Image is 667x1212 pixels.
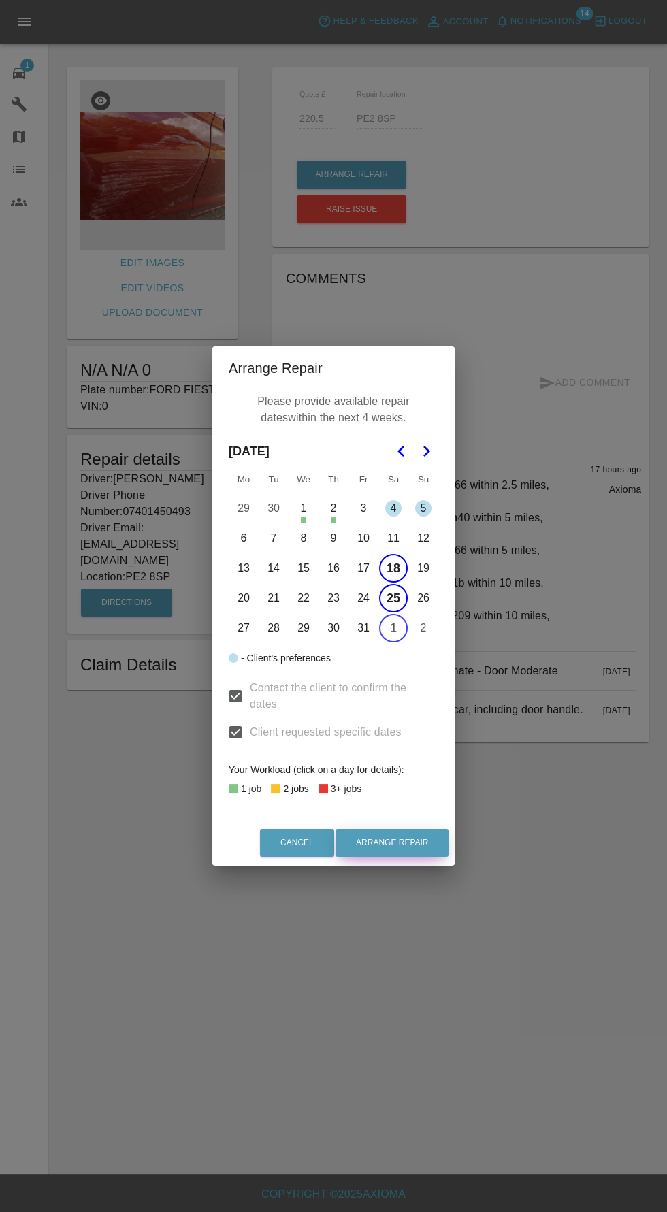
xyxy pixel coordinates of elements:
[319,554,348,583] button: Thursday, October 16th, 2025
[319,614,348,642] button: Thursday, October 30th, 2025
[289,494,318,523] button: Wednesday, October 1st, 2025
[378,466,408,493] th: Saturday
[229,761,438,778] div: Your Workload (click on a day for details):
[409,584,438,612] button: Sunday, October 26th, 2025
[229,554,258,583] button: Monday, October 13th, 2025
[289,524,318,553] button: Wednesday, October 8th, 2025
[319,584,348,612] button: Thursday, October 23rd, 2025
[389,439,414,463] button: Go to the Previous Month
[259,554,288,583] button: Tuesday, October 14th, 2025
[241,781,261,797] div: 1 job
[379,494,408,523] button: Saturday, October 4th, 2025
[319,466,348,493] th: Thursday
[229,524,258,553] button: Monday, October 6th, 2025
[283,781,308,797] div: 2 jobs
[259,494,288,523] button: Tuesday, September 30th, 2025
[409,524,438,553] button: Sunday, October 12th, 2025
[409,494,438,523] button: Sunday, October 5th, 2025
[414,439,438,463] button: Go to the Next Month
[349,614,378,642] button: Friday, October 31st, 2025
[379,554,408,583] button: Saturday, October 18th, 2025, selected
[289,584,318,612] button: Wednesday, October 22nd, 2025
[349,584,378,612] button: Friday, October 24th, 2025
[289,466,319,493] th: Wednesday
[336,829,449,857] button: Arrange Repair
[408,466,438,493] th: Sunday
[259,614,288,642] button: Tuesday, October 28th, 2025
[229,614,258,642] button: Monday, October 27th, 2025
[235,390,432,429] p: Please provide available repair dates within the next 4 weeks.
[289,614,318,642] button: Wednesday, October 29th, 2025
[241,650,331,666] div: - Client's preferences
[259,524,288,553] button: Tuesday, October 7th, 2025
[319,524,348,553] button: Thursday, October 9th, 2025
[229,494,258,523] button: Monday, September 29th, 2025
[229,436,270,466] span: [DATE]
[229,584,258,612] button: Monday, October 20th, 2025
[349,554,378,583] button: Friday, October 17th, 2025
[409,614,438,642] button: Sunday, November 2nd, 2025
[229,466,259,493] th: Monday
[259,466,289,493] th: Tuesday
[348,466,378,493] th: Friday
[349,494,378,523] button: Friday, October 3rd, 2025
[250,680,427,713] span: Contact the client to confirm the dates
[212,346,455,390] h2: Arrange Repair
[379,524,408,553] button: Saturday, October 11th, 2025
[259,584,288,612] button: Tuesday, October 21st, 2025
[229,466,438,643] table: October 2025
[250,724,402,740] span: Client requested specific dates
[289,554,318,583] button: Wednesday, October 15th, 2025
[379,584,408,612] button: Saturday, October 25th, 2025, selected
[319,494,348,523] button: Thursday, October 2nd, 2025
[260,829,334,857] button: Cancel
[379,614,408,642] button: Saturday, November 1st, 2025, selected
[409,554,438,583] button: Sunday, October 19th, 2025
[331,781,362,797] div: 3+ jobs
[349,524,378,553] button: Friday, October 10th, 2025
